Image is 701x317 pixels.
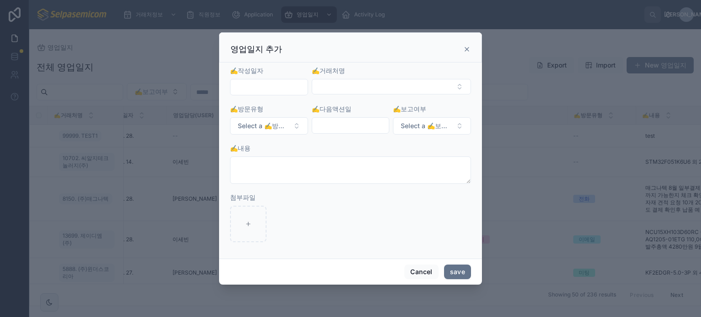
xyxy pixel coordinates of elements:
[312,105,351,113] span: ✍️다음액션일
[230,67,263,74] span: ✍️작성일자
[312,79,471,94] button: Select Button
[404,265,438,279] button: Cancel
[393,105,426,113] span: ✍️보고여부
[401,121,452,130] span: Select a ✍️보고여부
[230,144,251,152] span: ✍️내용
[312,67,345,74] span: ✍️거래처명
[230,193,256,201] span: 첨부파일
[230,105,263,113] span: ✍️방문유형
[393,117,471,135] button: Select Button
[444,265,471,279] button: save
[230,44,282,55] h3: 영업일지 추가
[230,117,308,135] button: Select Button
[238,121,289,130] span: Select a ✍️방문유형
